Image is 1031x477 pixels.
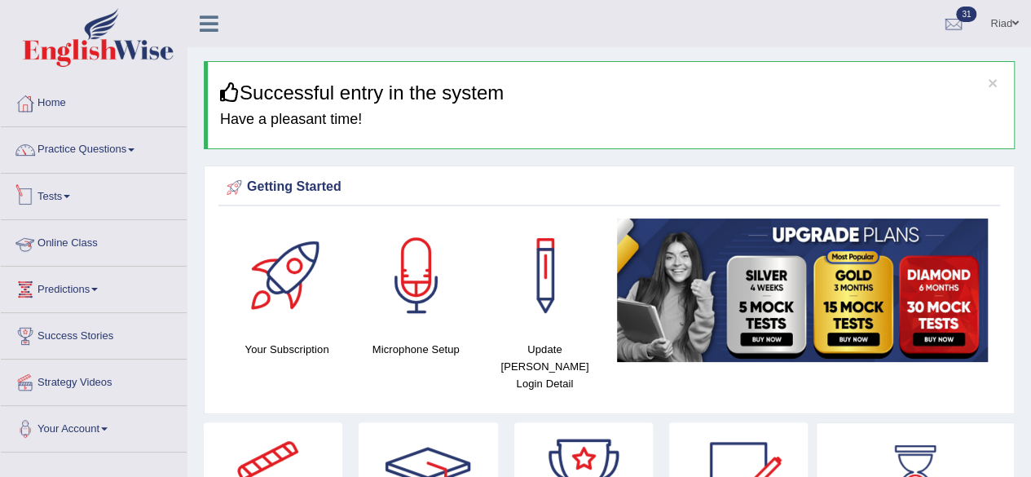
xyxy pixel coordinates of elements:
a: Home [1,81,187,121]
a: Strategy Videos [1,360,187,400]
a: Tests [1,174,187,214]
img: small5.jpg [617,219,988,362]
button: × [988,74,998,91]
div: Getting Started [223,175,996,200]
a: Practice Questions [1,127,187,168]
a: Your Account [1,406,187,447]
h4: Update [PERSON_NAME] Login Detail [488,341,601,392]
a: Predictions [1,267,187,307]
h4: Microphone Setup [359,341,472,358]
h4: Have a pleasant time! [220,112,1002,128]
span: 31 [956,7,976,22]
h3: Successful entry in the system [220,82,1002,104]
a: Success Stories [1,313,187,354]
h4: Your Subscription [231,341,343,358]
a: Online Class [1,220,187,261]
